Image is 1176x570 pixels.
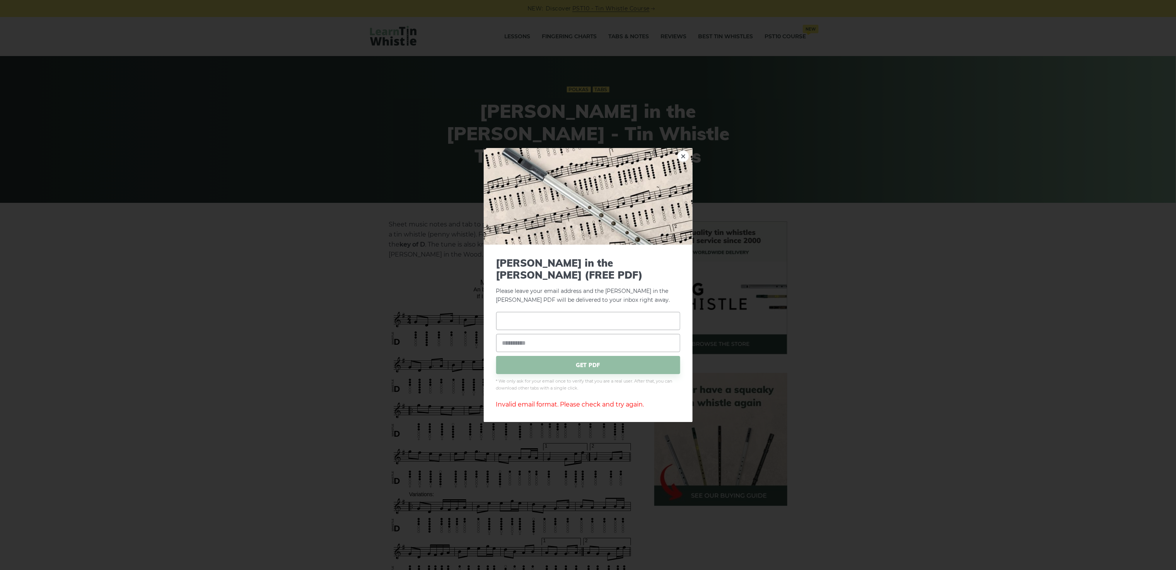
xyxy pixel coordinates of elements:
[496,378,680,392] span: * We only ask for your email once to verify that you are a real user. After that, you can downloa...
[484,148,693,245] img: Tin Whistle Tab Preview
[496,257,680,281] span: [PERSON_NAME] in the [PERSON_NAME] (FREE PDF)
[678,150,689,162] a: ×
[496,356,680,374] span: GET PDF
[496,400,680,410] div: Invalid email format. Please check and try again.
